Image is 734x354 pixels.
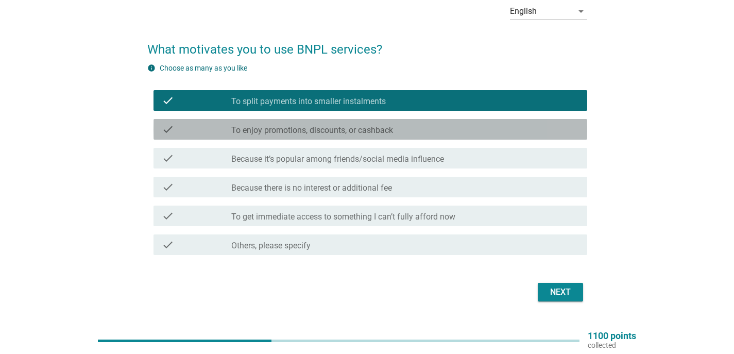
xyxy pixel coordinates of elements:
i: check [162,94,174,107]
i: check [162,152,174,164]
p: collected [588,341,636,350]
i: info [147,64,156,72]
p: 1100 points [588,331,636,341]
div: English [510,7,537,16]
i: check [162,123,174,136]
div: Next [546,286,575,298]
button: Next [538,283,583,301]
label: Others, please specify [231,241,311,251]
h2: What motivates you to use BNPL services? [147,30,587,59]
label: Because it’s popular among friends/social media influence [231,154,444,164]
i: check [162,181,174,193]
label: To split payments into smaller instalments [231,96,386,107]
label: Choose as many as you like [160,64,247,72]
label: Because there is no interest or additional fee [231,183,392,193]
i: check [162,210,174,222]
label: To enjoy promotions, discounts, or cashback [231,125,393,136]
i: check [162,239,174,251]
i: arrow_drop_down [575,5,587,18]
label: To get immediate access to something I can’t fully afford now [231,212,455,222]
